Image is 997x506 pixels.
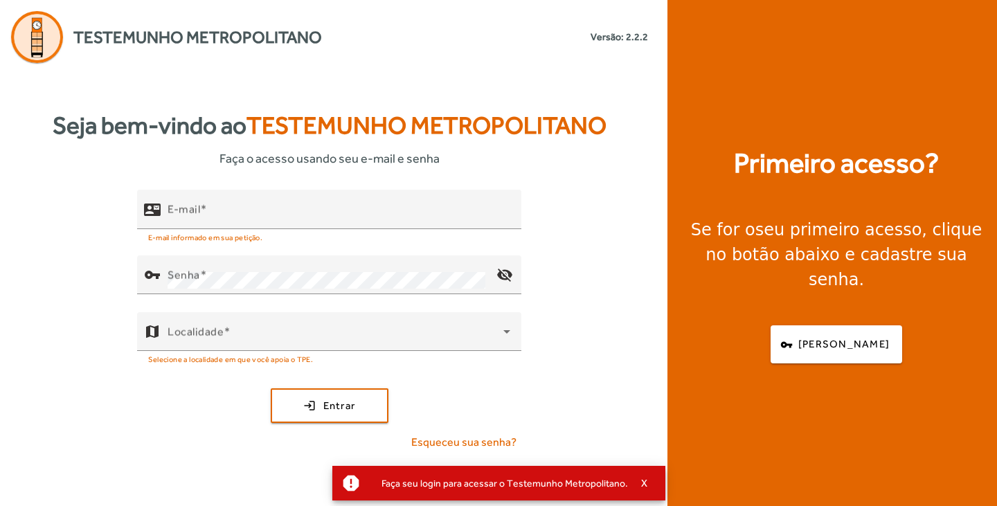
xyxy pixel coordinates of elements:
[641,477,648,489] span: X
[144,323,161,340] mat-icon: map
[734,143,939,184] strong: Primeiro acesso?
[246,111,607,139] span: Testemunho Metropolitano
[591,30,648,44] small: Versão: 2.2.2
[73,25,322,50] span: Testemunho Metropolitano
[144,266,161,283] mat-icon: vpn_key
[148,351,313,366] mat-hint: Selecione a localidade em que você apoia o TPE.
[271,388,388,423] button: Entrar
[11,11,63,63] img: Logo Agenda
[628,477,663,489] button: X
[168,269,200,282] mat-label: Senha
[168,203,200,216] mat-label: E-mail
[798,336,890,352] span: [PERSON_NAME]
[411,434,517,451] span: Esqueceu sua senha?
[771,325,902,363] button: [PERSON_NAME]
[370,473,628,493] div: Faça seu login para acessar o Testemunho Metropolitano.
[755,220,922,240] strong: seu primeiro acesso
[53,107,607,144] strong: Seja bem-vindo ao
[323,398,356,414] span: Entrar
[341,473,361,494] mat-icon: report
[144,201,161,218] mat-icon: contact_mail
[219,149,440,168] span: Faça o acesso usando seu e-mail e senha
[168,325,224,338] mat-label: Localidade
[684,217,989,292] div: Se for o , clique no botão abaixo e cadastre sua senha.
[148,229,262,244] mat-hint: E-mail informado em sua petição.
[489,258,522,291] mat-icon: visibility_off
